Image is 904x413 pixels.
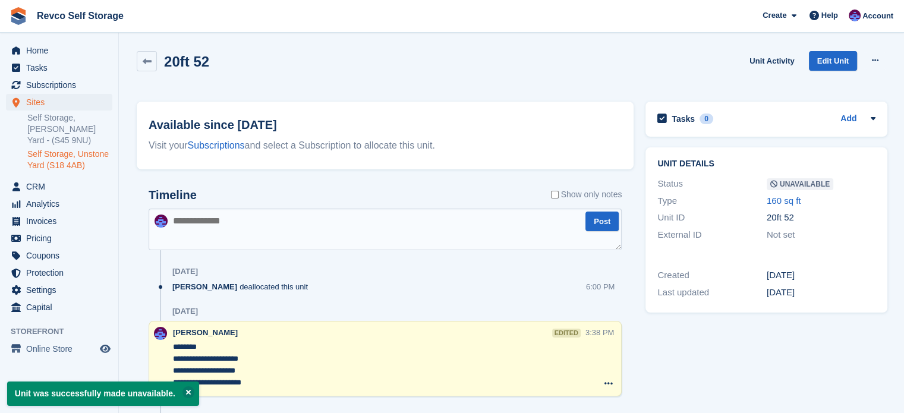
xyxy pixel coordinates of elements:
div: Last updated [657,286,767,299]
img: Lianne Revell [849,10,861,21]
div: [DATE] [172,267,198,276]
h2: Tasks [672,114,695,124]
a: menu [6,94,112,111]
div: Unit ID [657,211,767,225]
a: menu [6,213,112,229]
label: Show only notes [551,188,622,201]
a: menu [6,247,112,264]
span: Help [821,10,838,21]
span: Sites [26,94,97,111]
a: menu [6,341,112,357]
div: [DATE] [172,307,198,316]
div: 3:38 PM [585,327,614,338]
a: menu [6,196,112,212]
a: Unit Activity [745,51,799,71]
input: Show only notes [551,188,559,201]
a: menu [6,282,112,298]
a: Subscriptions [188,140,245,150]
div: 6:00 PM [586,281,615,292]
div: 20ft 52 [767,211,876,225]
span: Storefront [11,326,118,338]
h2: Timeline [149,188,197,202]
a: Edit Unit [809,51,857,71]
span: Tasks [26,59,97,76]
h2: Available since [DATE] [149,116,622,134]
span: Create [763,10,786,21]
div: Type [657,194,767,208]
div: [DATE] [767,286,876,299]
span: Invoices [26,213,97,229]
span: Settings [26,282,97,298]
span: CRM [26,178,97,195]
a: Self Storage, Unstone Yard (S18 4AB) [27,149,112,171]
span: Pricing [26,230,97,247]
span: Protection [26,264,97,281]
h2: Unit details [657,159,875,169]
span: Online Store [26,341,97,357]
span: Coupons [26,247,97,264]
a: 160 sq ft [767,196,801,206]
span: Analytics [26,196,97,212]
span: Unavailable [767,178,833,190]
div: Created [657,269,767,282]
div: Not set [767,228,876,242]
div: Status [657,177,767,191]
span: Home [26,42,97,59]
span: [PERSON_NAME] [172,281,237,292]
h2: 20ft 52 [164,53,209,70]
div: Visit your and select a Subscription to allocate this unit. [149,138,622,153]
span: Capital [26,299,97,316]
a: Add [840,112,856,126]
img: Lianne Revell [155,215,168,228]
a: menu [6,77,112,93]
img: Lianne Revell [154,327,167,340]
div: [DATE] [767,269,876,282]
a: menu [6,299,112,316]
a: Self Storage, [PERSON_NAME] Yard - (S45 9NU) [27,112,112,146]
a: menu [6,264,112,281]
div: deallocated this unit [172,281,314,292]
div: edited [552,329,581,338]
span: [PERSON_NAME] [173,328,238,337]
a: menu [6,230,112,247]
span: Account [862,10,893,22]
img: stora-icon-8386f47178a22dfd0bd8f6a31ec36ba5ce8667c1dd55bd0f319d3a0aa187defe.svg [10,7,27,25]
div: External ID [657,228,767,242]
a: menu [6,42,112,59]
span: Subscriptions [26,77,97,93]
a: Preview store [98,342,112,356]
button: Post [585,212,619,231]
a: menu [6,178,112,195]
div: 0 [700,114,713,124]
p: Unit was successfully made unavailable. [7,382,199,406]
a: menu [6,59,112,76]
a: Revco Self Storage [32,6,128,26]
